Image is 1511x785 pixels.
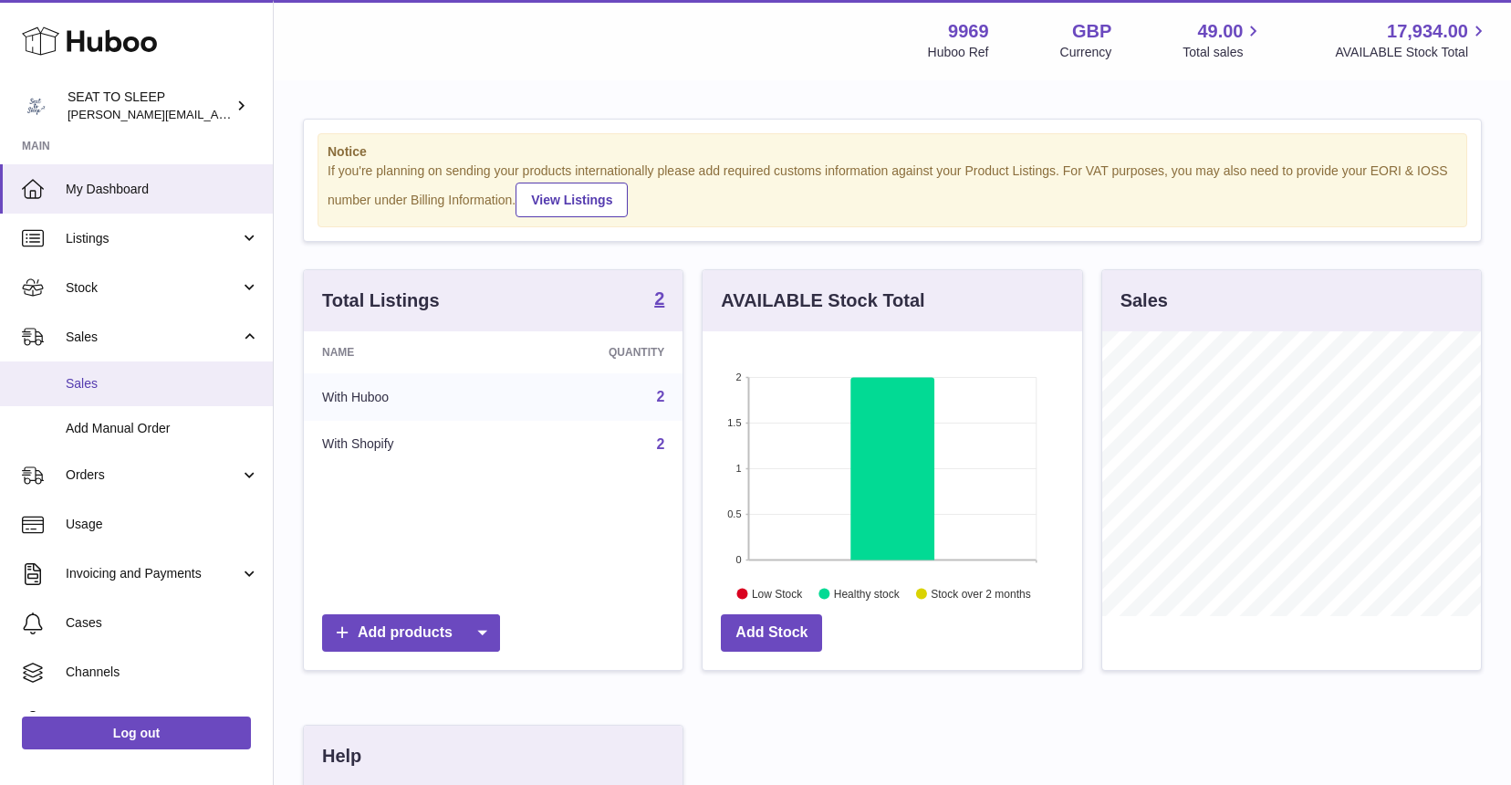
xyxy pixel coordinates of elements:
[516,183,628,217] a: View Listings
[66,664,259,681] span: Channels
[721,614,822,652] a: Add Stock
[66,279,240,297] span: Stock
[1183,19,1264,61] a: 49.00 Total sales
[328,162,1457,217] div: If you're planning on sending your products internationally please add required customs informati...
[322,288,440,313] h3: Total Listings
[1335,19,1489,61] a: 17,934.00 AVAILABLE Stock Total
[508,331,683,373] th: Quantity
[736,554,742,565] text: 0
[1183,44,1264,61] span: Total sales
[68,107,366,121] span: [PERSON_NAME][EMAIL_ADDRESS][DOMAIN_NAME]
[22,92,49,120] img: amy@seattosleep.co.uk
[752,587,803,600] text: Low Stock
[66,420,259,437] span: Add Manual Order
[1060,44,1112,61] div: Currency
[66,516,259,533] span: Usage
[736,463,742,474] text: 1
[66,375,259,392] span: Sales
[322,614,500,652] a: Add products
[22,717,251,749] a: Log out
[66,466,240,484] span: Orders
[66,565,240,582] span: Invoicing and Payments
[1197,19,1243,44] span: 49.00
[736,372,742,382] text: 2
[1335,44,1489,61] span: AVAILABLE Stock Total
[721,288,924,313] h3: AVAILABLE Stock Total
[834,587,901,600] text: Healthy stock
[304,331,508,373] th: Name
[1387,19,1468,44] span: 17,934.00
[1072,19,1111,44] strong: GBP
[656,436,664,452] a: 2
[328,143,1457,161] strong: Notice
[68,89,232,123] div: SEAT TO SLEEP
[654,289,664,308] strong: 2
[654,289,664,311] a: 2
[66,181,259,198] span: My Dashboard
[948,19,989,44] strong: 9969
[656,389,664,404] a: 2
[66,230,240,247] span: Listings
[928,44,989,61] div: Huboo Ref
[66,614,259,632] span: Cases
[728,417,742,428] text: 1.5
[322,744,361,769] h3: Help
[932,587,1031,600] text: Stock over 2 months
[1120,288,1168,313] h3: Sales
[728,508,742,519] text: 0.5
[304,421,508,468] td: With Shopify
[66,329,240,346] span: Sales
[304,373,508,421] td: With Huboo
